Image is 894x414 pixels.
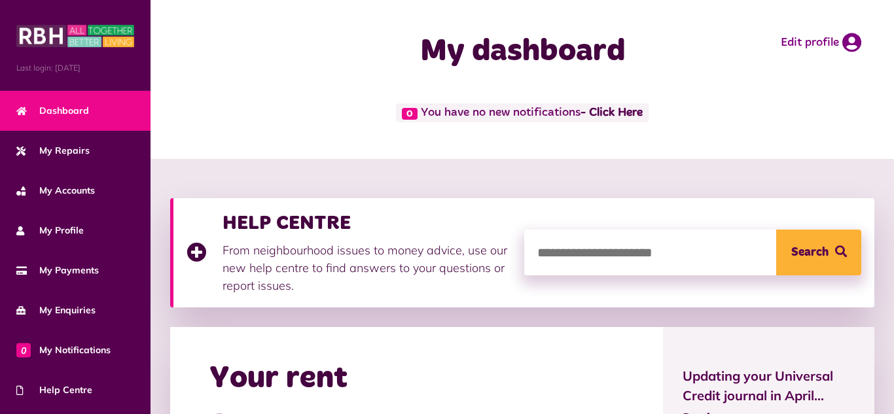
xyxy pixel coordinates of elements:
[223,211,511,235] h3: HELP CENTRE
[781,33,861,52] a: Edit profile
[683,366,855,405] span: Updating your Universal Credit journal in April...
[209,360,348,398] h2: Your rent
[791,230,829,275] span: Search
[16,343,31,357] span: 0
[402,108,418,120] span: 0
[16,264,99,277] span: My Payments
[16,104,89,118] span: Dashboard
[349,33,695,71] h1: My dashboard
[776,230,861,275] button: Search
[16,184,95,198] span: My Accounts
[16,62,134,74] span: Last login: [DATE]
[16,144,90,158] span: My Repairs
[16,343,111,357] span: My Notifications
[16,224,84,237] span: My Profile
[16,23,134,49] img: MyRBH
[396,103,648,122] span: You have no new notifications
[16,303,96,317] span: My Enquiries
[223,241,511,294] p: From neighbourhood issues to money advice, use our new help centre to find answers to your questi...
[16,383,92,397] span: Help Centre
[581,107,643,119] a: - Click Here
